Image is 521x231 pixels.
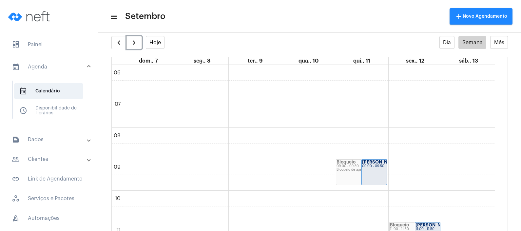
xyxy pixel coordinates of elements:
[405,57,426,65] a: 12 de setembro de 2025
[14,103,83,119] span: Disponibilidade de Horários
[7,171,91,187] span: Link de Agendamento
[5,3,54,29] img: logo-neft-novo-2.png
[7,191,91,206] span: Serviços e Pacotes
[112,70,122,76] div: 06
[125,11,165,22] span: Setembro
[415,223,456,227] strong: [PERSON_NAME]...
[246,57,264,65] a: 9 de setembro de 2025
[337,164,386,168] div: 09:00 - 09:50
[390,223,409,227] strong: Bloqueio
[113,101,122,107] div: 07
[4,56,98,77] mat-expansion-panel-header: sidenav iconAgenda
[126,36,142,49] button: Próximo Semana
[458,36,486,49] button: Semana
[458,57,479,65] a: 13 de setembro de 2025
[146,36,165,49] button: Hoje
[12,136,87,144] mat-panel-title: Dados
[12,195,20,202] span: sidenav icon
[4,77,98,128] div: sidenav iconAgenda
[138,57,159,65] a: 7 de setembro de 2025
[362,160,403,164] strong: [PERSON_NAME]...
[12,155,87,163] mat-panel-title: Clientes
[111,36,127,49] button: Semana Anterior
[297,57,320,65] a: 10 de setembro de 2025
[7,37,91,52] span: Painel
[110,13,117,21] mat-icon: sidenav icon
[390,227,440,231] div: 11:00 - 11:50
[12,155,20,163] mat-icon: sidenav icon
[19,87,27,95] span: sidenav icon
[490,36,508,49] button: Mês
[439,36,455,49] button: Dia
[455,14,507,19] span: Novo Agendamento
[4,151,98,167] mat-expansion-panel-header: sidenav iconClientes
[12,41,20,48] span: sidenav icon
[450,8,512,25] button: Novo Agendamento
[12,175,20,183] mat-icon: sidenav icon
[192,57,212,65] a: 8 de setembro de 2025
[19,107,27,115] span: sidenav icon
[415,227,440,231] div: 11:00 - 11:50
[12,136,20,144] mat-icon: sidenav icon
[114,196,122,202] div: 10
[112,164,122,170] div: 09
[112,133,122,139] div: 08
[362,164,386,168] div: 09:00 - 09:50
[352,57,372,65] a: 11 de setembro de 2025
[337,168,386,172] div: Bloqueio de agenda
[4,132,98,147] mat-expansion-panel-header: sidenav iconDados
[12,63,87,71] mat-panel-title: Agenda
[337,160,356,164] strong: Bloqueio
[455,12,463,20] mat-icon: add
[12,63,20,71] mat-icon: sidenav icon
[14,83,83,99] span: Calendário
[7,210,91,226] span: Automações
[12,214,20,222] span: sidenav icon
